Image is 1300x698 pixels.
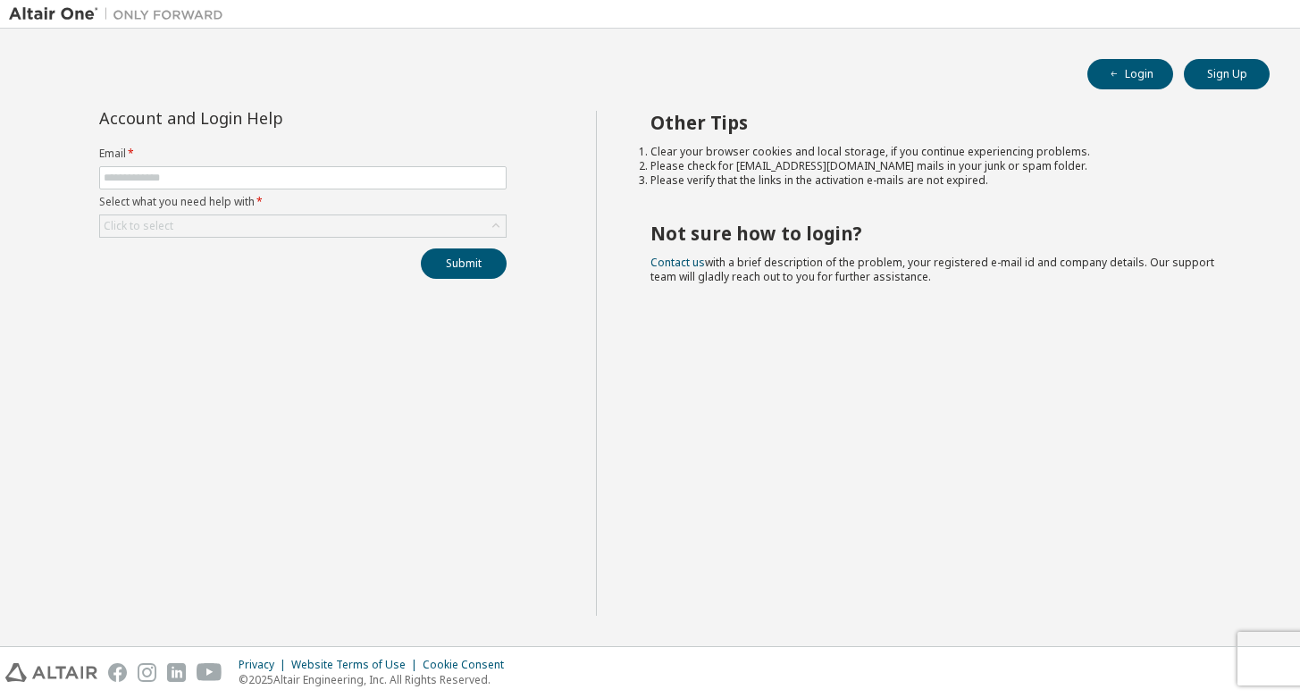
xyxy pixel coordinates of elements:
button: Sign Up [1184,59,1270,89]
li: Please check for [EMAIL_ADDRESS][DOMAIN_NAME] mails in your junk or spam folder. [650,159,1237,173]
h2: Not sure how to login? [650,222,1237,245]
button: Login [1087,59,1173,89]
img: instagram.svg [138,663,156,682]
li: Clear your browser cookies and local storage, if you continue experiencing problems. [650,145,1237,159]
div: Click to select [104,219,173,233]
img: facebook.svg [108,663,127,682]
img: linkedin.svg [167,663,186,682]
div: Account and Login Help [99,111,425,125]
li: Please verify that the links in the activation e-mails are not expired. [650,173,1237,188]
div: Privacy [239,658,291,672]
a: Contact us [650,255,705,270]
div: Click to select [100,215,506,237]
div: Website Terms of Use [291,658,423,672]
img: altair_logo.svg [5,663,97,682]
img: Altair One [9,5,232,23]
button: Submit [421,248,507,279]
p: © 2025 Altair Engineering, Inc. All Rights Reserved. [239,672,515,687]
span: with a brief description of the problem, your registered e-mail id and company details. Our suppo... [650,255,1214,284]
label: Select what you need help with [99,195,507,209]
h2: Other Tips [650,111,1237,134]
div: Cookie Consent [423,658,515,672]
label: Email [99,147,507,161]
img: youtube.svg [197,663,222,682]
